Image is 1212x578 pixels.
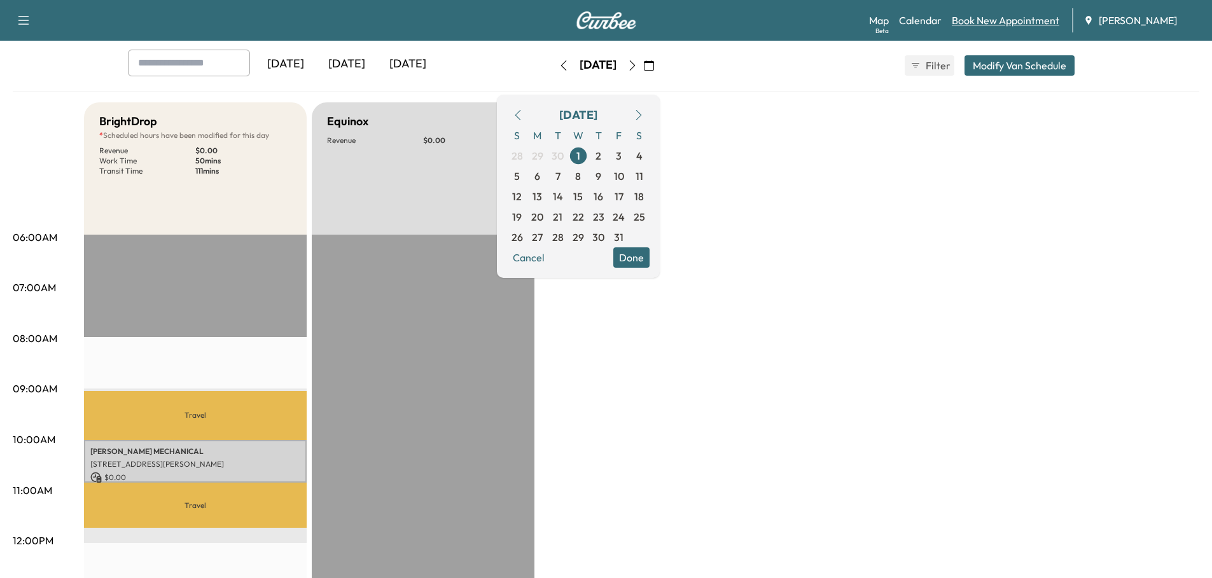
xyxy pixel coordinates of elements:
span: 11 [636,169,643,184]
div: [DATE] [377,50,438,79]
p: Revenue [99,146,195,156]
span: F [609,125,629,146]
span: S [629,125,650,146]
span: 20 [531,209,543,224]
p: Work Time [99,156,195,166]
span: 23 [593,209,604,224]
span: 2 [596,148,601,163]
span: T [548,125,568,146]
span: 27 [532,230,543,245]
p: 12:00PM [13,533,53,548]
p: 09:00AM [13,381,57,396]
span: 29 [532,148,543,163]
span: 10 [614,169,624,184]
span: 3 [616,148,622,163]
span: 25 [634,209,645,224]
p: Travel [84,483,307,528]
p: Scheduled hours have been modified for this day [99,130,291,141]
div: [DATE] [255,50,316,79]
div: [DATE] [559,106,597,124]
span: 12 [512,189,522,204]
p: 08:00AM [13,331,57,346]
span: 30 [552,148,564,163]
span: Filter [926,58,949,73]
p: 06:00AM [13,230,57,245]
p: Travel [84,391,307,440]
span: 31 [614,230,623,245]
p: 111 mins [195,166,291,176]
button: Cancel [507,247,550,268]
span: T [589,125,609,146]
p: 50 mins [195,156,291,166]
span: 6 [534,169,540,184]
span: W [568,125,589,146]
div: Beta [875,26,889,36]
span: 8 [575,169,581,184]
h5: BrightDrop [99,113,157,130]
span: 13 [533,189,542,204]
p: 11:00AM [13,483,52,498]
a: MapBeta [869,13,889,28]
span: 30 [592,230,604,245]
span: 17 [615,189,623,204]
span: 29 [573,230,584,245]
span: 24 [613,209,625,224]
button: Modify Van Schedule [965,55,1075,76]
p: 07:00AM [13,280,56,295]
span: 21 [553,209,562,224]
img: Curbee Logo [576,11,637,29]
span: 18 [634,189,644,204]
span: 19 [512,209,522,224]
span: 7 [555,169,561,184]
p: 10:00AM [13,432,55,447]
span: M [527,125,548,146]
p: [STREET_ADDRESS][PERSON_NAME] [90,459,300,469]
span: 5 [514,169,520,184]
button: Done [613,247,650,268]
span: 26 [512,230,523,245]
p: $ 0.00 [90,472,300,483]
span: 15 [573,189,583,204]
h5: Equinox [327,113,368,130]
p: $ 0.00 [195,146,291,156]
span: 22 [573,209,584,224]
span: 4 [636,148,643,163]
p: [PERSON_NAME] MECHANICAL [90,446,300,457]
button: Filter [905,55,954,76]
span: [PERSON_NAME] [1099,13,1177,28]
span: 16 [594,189,603,204]
span: 14 [553,189,563,204]
span: 9 [596,169,601,184]
div: [DATE] [580,57,616,73]
div: [DATE] [316,50,377,79]
span: 1 [576,148,580,163]
a: Book New Appointment [952,13,1059,28]
a: Calendar [899,13,942,28]
p: Revenue [327,135,423,146]
span: 28 [552,230,564,245]
p: $ 0.00 [423,135,519,146]
span: 28 [512,148,523,163]
p: Transit Time [99,166,195,176]
span: S [507,125,527,146]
